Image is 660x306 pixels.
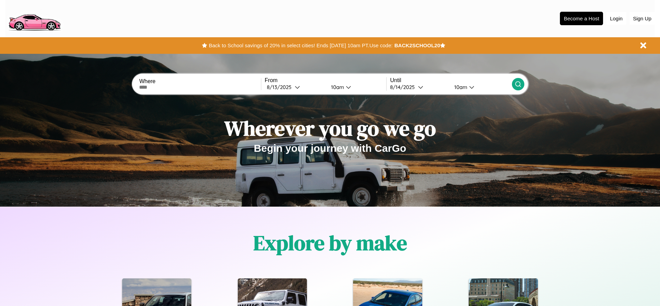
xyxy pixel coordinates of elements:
div: 10am [328,84,346,90]
button: 8/13/2025 [265,83,326,91]
b: BACK2SCHOOL20 [394,42,440,48]
button: Back to School savings of 20% in select cities! Ends [DATE] 10am PT.Use code: [207,41,394,50]
label: Until [390,77,512,83]
div: 8 / 13 / 2025 [267,84,295,90]
button: Login [606,12,626,25]
div: 10am [451,84,469,90]
label: Where [139,78,261,85]
button: Become a Host [560,12,603,25]
div: 8 / 14 / 2025 [390,84,418,90]
button: 10am [326,83,386,91]
button: 10am [449,83,512,91]
h1: Explore by make [253,229,407,257]
label: From [265,77,386,83]
img: logo [5,3,64,32]
button: Sign Up [630,12,655,25]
